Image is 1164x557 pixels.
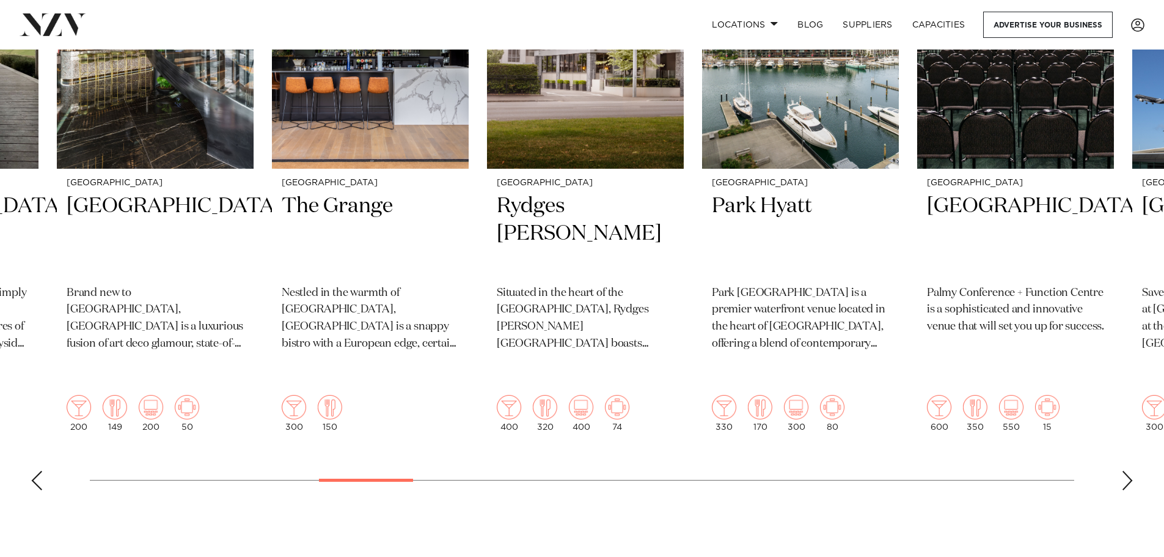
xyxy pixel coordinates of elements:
[318,395,342,419] img: dining.png
[67,193,244,275] h2: [GEOGRAPHIC_DATA]
[927,285,1104,336] p: Palmy Conference + Function Centre is a sophisticated and innovative venue that will set you up f...
[833,12,902,38] a: SUPPLIERS
[533,395,557,432] div: 320
[963,395,987,419] img: dining.png
[67,395,91,432] div: 200
[605,395,629,432] div: 74
[67,179,244,188] small: [GEOGRAPHIC_DATA]
[103,395,127,432] div: 149
[927,395,951,432] div: 600
[712,395,736,432] div: 330
[569,395,593,432] div: 400
[927,395,951,419] img: cocktail.png
[712,395,736,419] img: cocktail.png
[282,285,459,353] p: Nestled in the warmth of [GEOGRAPHIC_DATA], [GEOGRAPHIC_DATA] is a snappy bistro with a European ...
[605,395,629,419] img: meeting.png
[282,395,306,419] img: cocktail.png
[820,395,844,432] div: 80
[927,179,1104,188] small: [GEOGRAPHIC_DATA]
[702,12,788,38] a: Locations
[282,193,459,275] h2: The Grange
[1035,395,1060,419] img: meeting.png
[497,285,674,353] p: Situated in the heart of the [GEOGRAPHIC_DATA], Rydges [PERSON_NAME] [GEOGRAPHIC_DATA] boasts spa...
[67,285,244,353] p: Brand new to [GEOGRAPHIC_DATA], [GEOGRAPHIC_DATA] is a luxurious fusion of art deco glamour, stat...
[569,395,593,419] img: theatre.png
[139,395,163,432] div: 200
[67,395,91,419] img: cocktail.png
[497,179,674,188] small: [GEOGRAPHIC_DATA]
[902,12,975,38] a: Capacities
[282,395,306,432] div: 300
[497,193,674,275] h2: Rydges [PERSON_NAME]
[318,395,342,432] div: 150
[712,285,889,353] p: Park [GEOGRAPHIC_DATA] is a premier waterfront venue located in the heart of [GEOGRAPHIC_DATA], o...
[139,395,163,419] img: theatre.png
[999,395,1023,419] img: theatre.png
[983,12,1113,38] a: Advertise your business
[497,395,521,432] div: 400
[712,179,889,188] small: [GEOGRAPHIC_DATA]
[175,395,199,432] div: 50
[103,395,127,419] img: dining.png
[20,13,86,35] img: nzv-logo.png
[282,179,459,188] small: [GEOGRAPHIC_DATA]
[175,395,199,419] img: meeting.png
[533,395,557,419] img: dining.png
[497,395,521,419] img: cocktail.png
[748,395,772,419] img: dining.png
[963,395,987,432] div: 350
[788,12,833,38] a: BLOG
[748,395,772,432] div: 170
[999,395,1023,432] div: 550
[927,193,1104,275] h2: [GEOGRAPHIC_DATA]
[1035,395,1060,432] div: 15
[784,395,808,432] div: 300
[784,395,808,419] img: theatre.png
[820,395,844,419] img: meeting.png
[712,193,889,275] h2: Park Hyatt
